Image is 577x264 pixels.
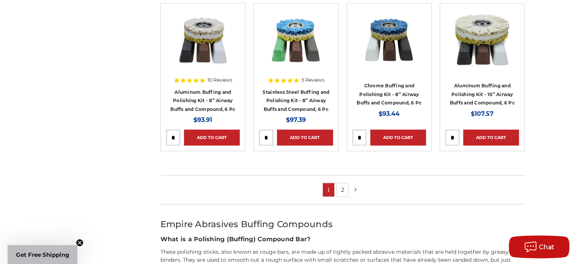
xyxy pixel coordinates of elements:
a: Stainless Steel Buffing and Polishing Kit - 8” Airway Buffs and Compound, 6 Pc [263,89,329,112]
span: $93.44 [379,110,399,117]
button: Chat [509,236,569,258]
h3: What is a Polishing (Buffing) Compound Bar? [160,235,525,244]
div: Get Free ShippingClose teaser [8,245,77,264]
span: Get Free Shipping [16,251,69,258]
a: Add to Cart [277,130,333,145]
a: Add to Cart [184,130,240,145]
a: 8 inch airway buffing wheel and compound kit for chrome [352,9,426,82]
a: 1 [323,183,334,196]
a: Aluminum Buffing and Polishing Kit - 8” Airway Buffs and Compound, 6 Pc [170,89,235,112]
span: $93.91 [193,116,212,123]
a: 2 [337,183,348,196]
a: 8 inch airway buffing wheel and compound kit for aluminum [166,9,240,82]
a: Add to Cart [463,130,519,145]
h2: Empire Abrasives Buffing Compounds [160,218,525,231]
img: 8 inch airway buffing wheel and compound kit for chrome [359,9,420,70]
span: $107.57 [471,110,494,117]
a: Aluminum Buffing and Polishing Kit - 10” Airway Buffs and Compound, 6 Pc [450,83,515,106]
a: 10 inch airway buff and polishing compound kit for aluminum [445,9,519,82]
img: 8 inch airway buffing wheel and compound kit for stainless steel [266,9,326,70]
a: Add to Cart [370,130,426,145]
button: Close teaser [76,239,83,247]
a: Chrome Buffing and Polishing Kit - 8” Airway Buffs and Compound, 6 Pc [357,83,421,106]
span: $97.39 [286,116,306,123]
img: 8 inch airway buffing wheel and compound kit for aluminum [173,9,233,70]
a: 8 inch airway buffing wheel and compound kit for stainless steel [259,9,333,82]
img: 10 inch airway buff and polishing compound kit for aluminum [452,9,513,70]
span: Chat [539,243,555,251]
